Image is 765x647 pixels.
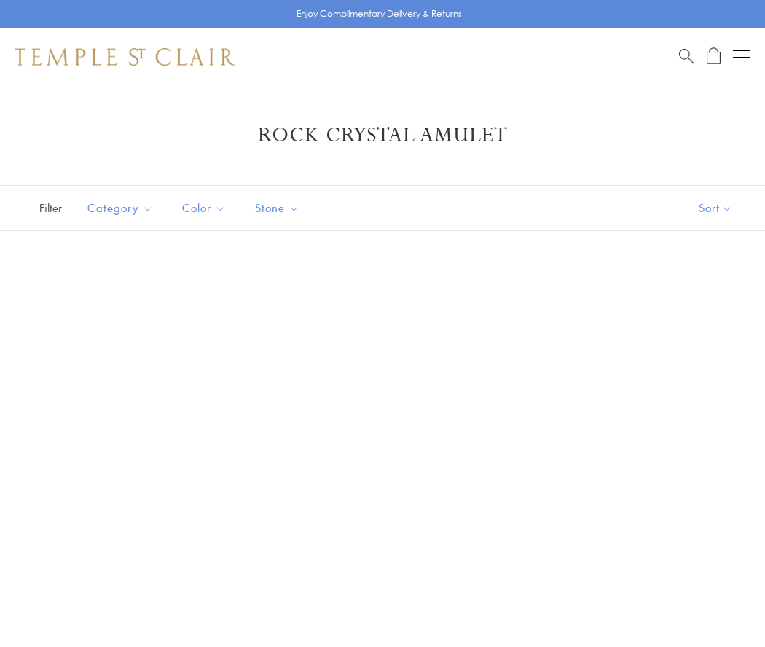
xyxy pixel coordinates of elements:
[244,192,310,224] button: Stone
[175,199,237,217] span: Color
[679,47,694,66] a: Search
[76,192,164,224] button: Category
[248,199,310,217] span: Stone
[297,7,462,21] p: Enjoy Complimentary Delivery & Returns
[733,48,750,66] button: Open navigation
[15,48,235,66] img: Temple St. Clair
[80,199,164,217] span: Category
[171,192,237,224] button: Color
[36,122,729,149] h1: Rock Crystal Amulet
[666,186,765,230] button: Show sort by
[707,47,721,66] a: Open Shopping Bag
